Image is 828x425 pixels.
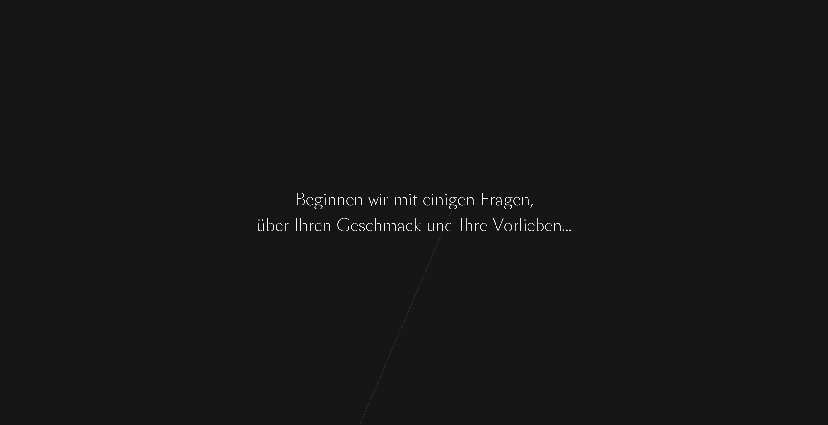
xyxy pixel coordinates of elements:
[358,213,365,238] div: s
[423,187,431,212] div: e
[294,213,299,238] div: I
[275,213,283,238] div: e
[256,213,266,238] div: ü
[306,187,314,212] div: e
[368,187,379,212] div: w
[530,187,533,212] div: ,
[523,213,527,238] div: i
[513,187,521,212] div: e
[521,187,530,212] div: n
[435,187,444,212] div: n
[535,213,544,238] div: b
[479,213,487,238] div: e
[322,213,332,238] div: n
[513,213,519,238] div: r
[283,213,289,238] div: r
[354,187,363,212] div: n
[444,187,448,212] div: i
[489,187,495,212] div: r
[448,187,457,212] div: g
[527,213,535,238] div: e
[397,213,405,238] div: a
[445,213,454,238] div: d
[493,213,504,238] div: V
[299,213,308,238] div: h
[552,213,562,238] div: n
[379,187,383,212] div: i
[405,213,413,238] div: c
[480,187,489,212] div: F
[383,187,388,212] div: r
[323,187,327,212] div: i
[562,213,565,238] div: .
[565,213,568,238] div: .
[346,187,354,212] div: e
[465,187,475,212] div: n
[365,213,373,238] div: c
[266,213,275,238] div: b
[504,213,513,238] div: o
[314,213,322,238] div: e
[383,213,397,238] div: m
[308,213,314,238] div: r
[337,213,350,238] div: G
[426,213,435,238] div: u
[394,187,408,212] div: m
[327,187,336,212] div: n
[373,213,383,238] div: h
[457,187,465,212] div: e
[474,213,479,238] div: r
[495,187,503,212] div: a
[431,187,435,212] div: i
[464,213,474,238] div: h
[413,213,421,238] div: k
[459,213,464,238] div: I
[435,213,445,238] div: n
[544,213,552,238] div: e
[408,187,412,212] div: i
[412,187,418,212] div: t
[295,187,306,212] div: B
[519,213,523,238] div: l
[503,187,513,212] div: g
[350,213,358,238] div: e
[568,213,572,238] div: .
[336,187,346,212] div: n
[314,187,323,212] div: g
